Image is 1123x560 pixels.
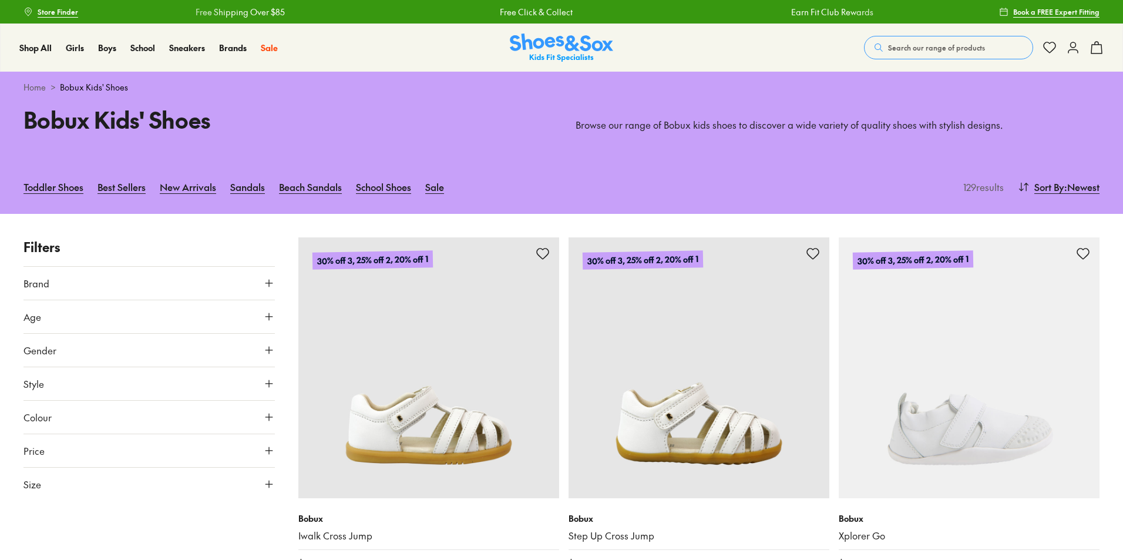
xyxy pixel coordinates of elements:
a: Sandals [230,174,265,200]
a: Xplorer Go [839,529,1100,542]
a: 30% off 3, 25% off 2, 20% off 1 [839,237,1100,498]
span: Store Finder [38,6,78,17]
span: Girls [66,42,84,53]
a: Home [23,81,46,93]
p: 30% off 3, 25% off 2, 20% off 1 [853,250,973,270]
a: Store Finder [23,1,78,22]
span: Sneakers [169,42,205,53]
button: Brand [23,267,275,300]
p: Filters [23,237,275,257]
button: Style [23,367,275,400]
span: Shop All [19,42,52,53]
button: Age [23,300,275,333]
p: 30% off 3, 25% off 2, 20% off 1 [583,250,703,270]
a: School [130,42,155,54]
span: Book a FREE Expert Fitting [1013,6,1100,17]
span: : Newest [1064,180,1100,194]
p: Browse our range of Bobux kids shoes to discover a wide variety of quality shoes with stylish des... [576,119,1100,132]
span: Search our range of products [888,42,985,53]
span: School [130,42,155,53]
a: Beach Sandals [279,174,342,200]
button: Gender [23,334,275,367]
a: New Arrivals [160,174,216,200]
p: Bobux [298,512,559,525]
button: Colour [23,401,275,434]
a: 30% off 3, 25% off 2, 20% off 1 [298,237,559,498]
span: Style [23,377,44,391]
a: Iwalk Cross Jump [298,529,559,542]
div: > [23,81,1100,93]
a: Brands [219,42,247,54]
button: Search our range of products [864,36,1033,59]
a: Sale [261,42,278,54]
a: Sneakers [169,42,205,54]
span: Bobux Kids' Shoes [60,81,128,93]
p: Bobux [569,512,829,525]
a: School Shoes [356,174,411,200]
p: 129 results [959,180,1004,194]
a: Girls [66,42,84,54]
a: Step Up Cross Jump [569,529,829,542]
h1: Bobux Kids' Shoes [23,103,547,136]
span: Brand [23,276,49,290]
span: Sale [261,42,278,53]
span: Sort By [1034,180,1064,194]
button: Size [23,468,275,501]
a: Shoes & Sox [510,33,613,62]
span: Colour [23,410,52,424]
a: Best Sellers [97,174,146,200]
a: Free Shipping Over $85 [194,6,283,18]
span: Gender [23,343,56,357]
a: Boys [98,42,116,54]
a: Earn Fit Club Rewards [789,6,872,18]
a: 30% off 3, 25% off 2, 20% off 1 [569,237,829,498]
a: Sale [425,174,444,200]
span: Size [23,477,41,491]
span: Price [23,444,45,458]
a: Shop All [19,42,52,54]
p: Bobux [839,512,1100,525]
a: Book a FREE Expert Fitting [999,1,1100,22]
span: Age [23,310,41,324]
button: Price [23,434,275,467]
img: SNS_Logo_Responsive.svg [510,33,613,62]
span: Boys [98,42,116,53]
a: Toddler Shoes [23,174,83,200]
button: Sort By:Newest [1018,174,1100,200]
span: Brands [219,42,247,53]
a: Free Click & Collect [498,6,571,18]
p: 30% off 3, 25% off 2, 20% off 1 [312,250,433,270]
